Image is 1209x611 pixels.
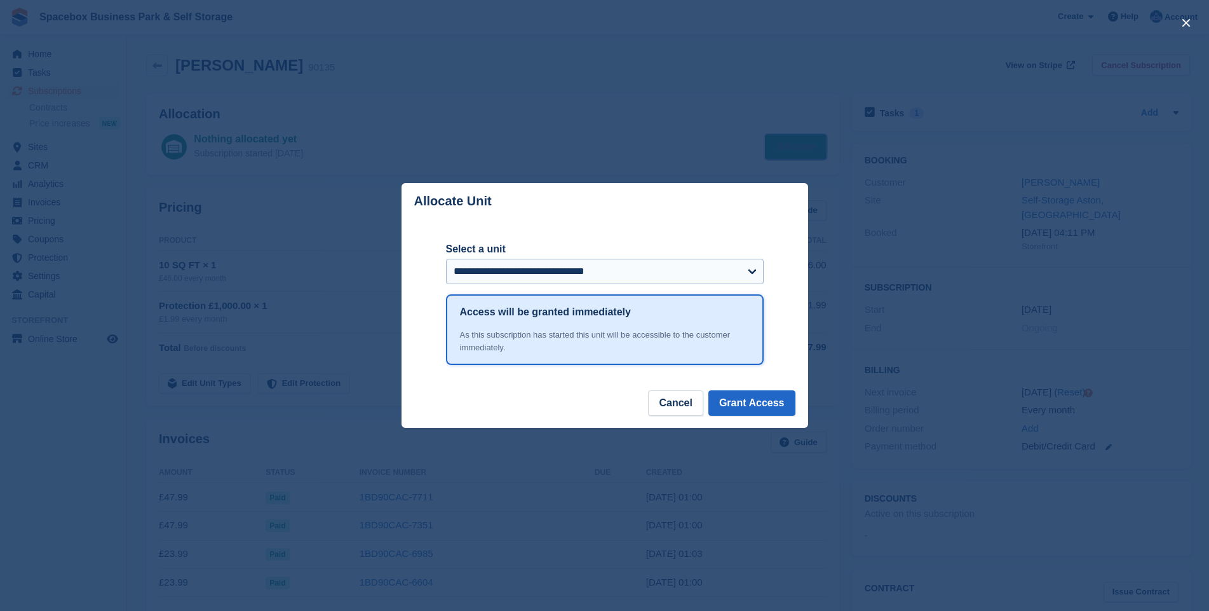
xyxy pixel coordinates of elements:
[648,390,703,416] button: Cancel
[1176,13,1196,33] button: close
[708,390,795,416] button: Grant Access
[446,242,764,257] label: Select a unit
[460,305,631,320] h1: Access will be granted immediately
[460,329,750,354] div: As this subscription has started this unit will be accessible to the customer immediately.
[414,194,492,209] p: Allocate Unit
